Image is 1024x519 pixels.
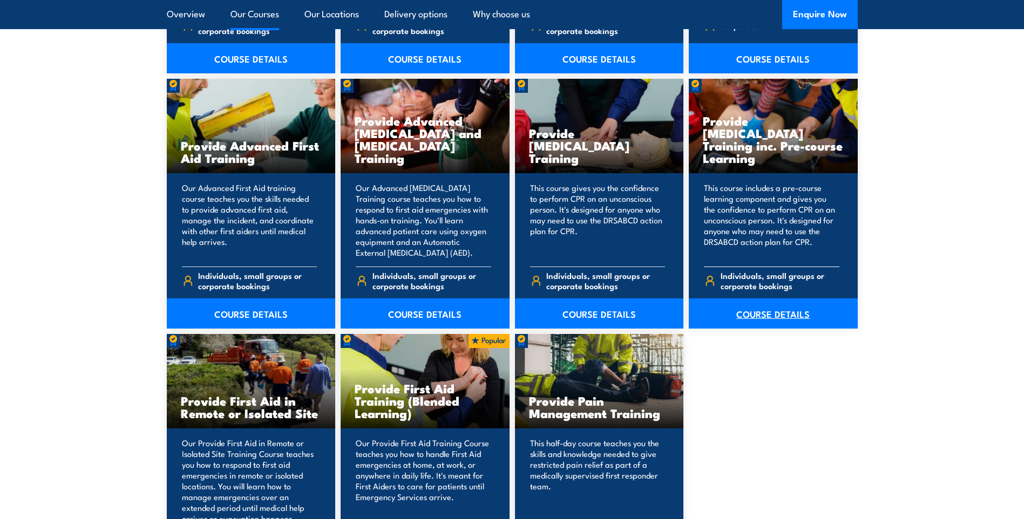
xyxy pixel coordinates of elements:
[181,394,322,419] h3: Provide First Aid in Remote or Isolated Site
[546,15,665,36] span: Individuals, small groups or corporate bookings
[703,114,844,164] h3: Provide [MEDICAL_DATA] Training inc. Pre-course Learning
[167,298,336,329] a: COURSE DETAILS
[355,382,496,419] h3: Provide First Aid Training (Blended Learning)
[515,298,684,329] a: COURSE DETAILS
[356,182,491,258] p: Our Advanced [MEDICAL_DATA] Training course teaches you how to respond to first aid emergencies w...
[721,270,839,291] span: Individuals, small groups or corporate bookings
[704,182,839,258] p: This course includes a pre-course learning component and gives you the confidence to perform CPR ...
[182,182,317,258] p: Our Advanced First Aid training course teaches you the skills needed to provide advanced first ai...
[355,114,496,164] h3: Provide Advanced [MEDICAL_DATA] and [MEDICAL_DATA] Training
[198,15,317,36] span: Individuals, small groups or corporate bookings
[530,182,666,258] p: This course gives you the confidence to perform CPR on an unconscious person. It's designed for a...
[515,43,684,73] a: COURSE DETAILS
[372,270,491,291] span: Individuals, small groups or corporate bookings
[181,139,322,164] h3: Provide Advanced First Aid Training
[167,43,336,73] a: COURSE DETAILS
[546,270,665,291] span: Individuals, small groups or corporate bookings
[198,270,317,291] span: Individuals, small groups or corporate bookings
[689,43,858,73] a: COURSE DETAILS
[372,15,491,36] span: Individuals, small groups or corporate bookings
[689,298,858,329] a: COURSE DETAILS
[529,127,670,164] h3: Provide [MEDICAL_DATA] Training
[341,43,510,73] a: COURSE DETAILS
[529,394,670,419] h3: Provide Pain Management Training
[341,298,510,329] a: COURSE DETAILS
